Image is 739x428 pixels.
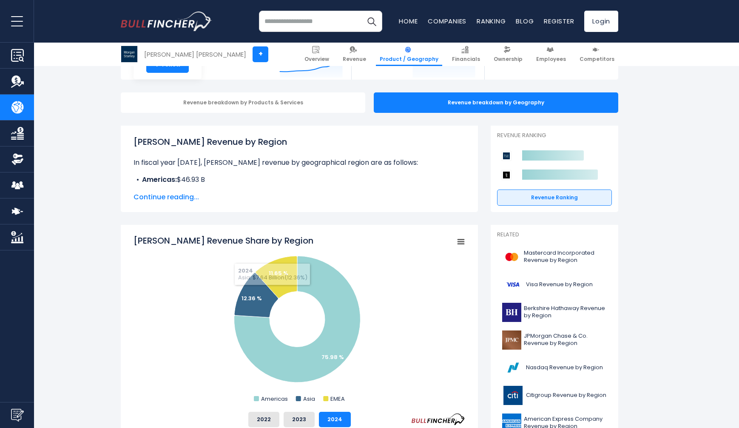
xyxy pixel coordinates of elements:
tspan: [PERSON_NAME] Revenue Share by Region [134,235,313,247]
a: Ownership [490,43,526,66]
li: $46.93 B [134,175,465,185]
div: Revenue breakdown by Products & Services [121,92,365,113]
img: Ownership [11,153,24,166]
img: NDAQ logo [502,358,523,377]
div: [PERSON_NAME] [PERSON_NAME] [144,49,246,59]
div: Revenue breakdown by Geography [374,92,618,113]
span: Financials [452,56,480,63]
li: $7.64 B [134,185,465,195]
p: In fiscal year [DATE], [PERSON_NAME] revenue by geographical region are as follows: [134,158,465,168]
span: Ownership [494,56,523,63]
strong: + [155,61,159,69]
a: Blog [516,17,534,26]
a: Visa Revenue by Region [497,273,612,296]
button: Search [361,11,382,32]
span: Visa Revenue by Region [526,281,593,288]
span: Mastercard Incorporated Revenue by Region [524,250,607,264]
a: Nasdaq Revenue by Region [497,356,612,379]
span: Employees [536,56,566,63]
a: Competitors [576,43,618,66]
a: Register [544,17,574,26]
span: Overview [304,56,329,63]
span: Continue reading... [134,192,465,202]
img: Morgan Stanley competitors logo [501,151,512,161]
a: Berkshire Hathaway Revenue by Region [497,301,612,324]
img: MS logo [121,46,137,62]
a: Mastercard Incorporated Revenue by Region [497,245,612,269]
text: Asia [303,395,315,403]
img: V logo [502,275,523,294]
p: Revenue Ranking [497,132,612,139]
b: Asia: [142,185,159,195]
text: EMEA [330,395,345,403]
span: Berkshire Hathaway Revenue by Region [524,305,607,319]
button: 2022 [248,412,279,427]
img: C logo [502,386,523,405]
span: Competitors [580,56,614,63]
a: + [253,46,268,62]
a: Home [399,17,418,26]
text: Americas [261,395,288,403]
h1: [PERSON_NAME] Revenue by Region [134,135,465,148]
button: 2023 [284,412,315,427]
a: Companies [428,17,466,26]
text: 75.98 % [321,353,344,361]
a: Login [584,11,618,32]
span: JPMorgan Chase & Co. Revenue by Region [524,333,607,347]
img: JPM logo [502,330,521,350]
a: Revenue Ranking [497,190,612,206]
img: Goldman Sachs Group competitors logo [501,170,512,180]
span: Product / Geography [380,56,438,63]
text: 11.65 % [269,269,288,277]
span: Nasdaq Revenue by Region [526,364,603,371]
a: Overview [301,43,333,66]
a: JPMorgan Chase & Co. Revenue by Region [497,328,612,352]
text: 12.36 % [242,294,262,302]
span: Revenue [343,56,366,63]
button: 2024 [319,412,351,427]
img: MA logo [502,247,521,267]
svg: Morgan Stanley's Revenue Share by Region [134,235,465,405]
a: Go to homepage [121,11,212,31]
img: BRK-B logo [502,303,521,322]
a: Financials [448,43,484,66]
p: Related [497,231,612,238]
a: Citigroup Revenue by Region [497,384,612,407]
b: Americas: [142,175,177,184]
span: Citigroup Revenue by Region [526,392,606,399]
a: Product / Geography [376,43,442,66]
a: Revenue [339,43,370,66]
a: Employees [532,43,570,66]
a: Ranking [477,17,506,26]
img: bullfincher logo [121,11,212,31]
